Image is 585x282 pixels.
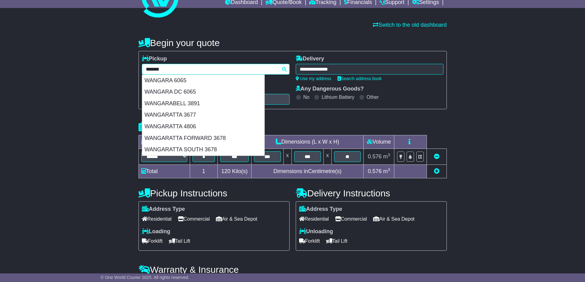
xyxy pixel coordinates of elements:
[299,236,320,246] span: Forklift
[142,228,170,235] label: Loading
[337,76,382,81] a: Search address book
[364,135,394,149] td: Volume
[142,56,167,62] label: Pickup
[434,168,439,174] a: Add new item
[383,153,390,160] span: m
[388,153,390,157] sup: 3
[368,168,382,174] span: 0.576
[252,135,364,149] td: Dimensions (L x W x H)
[388,167,390,172] sup: 3
[142,133,264,144] div: WANGARATTA FORWARD 3678
[299,214,329,224] span: Residential
[322,94,354,100] label: Lithium Battery
[142,214,172,224] span: Residential
[218,165,252,178] td: Kilo(s)
[142,236,163,246] span: Forklift
[142,98,264,110] div: WANGARABELL 3891
[326,236,348,246] span: Tail Lift
[138,188,290,198] h4: Pickup Instructions
[373,214,415,224] span: Air & Sea Depot
[335,214,367,224] span: Commercial
[296,56,324,62] label: Delivery
[216,214,257,224] span: Air & Sea Depot
[142,144,264,156] div: WANGARATTA SOUTH 3678
[367,94,379,100] label: Other
[138,165,190,178] td: Total
[299,206,342,213] label: Address Type
[142,109,264,121] div: WANGARATTA 3677
[138,135,190,149] td: Type
[142,86,264,98] div: WANGARA DC 6065
[142,121,264,133] div: WANGARATTA 4806
[299,228,333,235] label: Unloading
[190,165,218,178] td: 1
[303,94,310,100] label: No
[221,168,231,174] span: 120
[142,75,264,87] div: WANGARA 6065
[252,165,364,178] td: Dimensions in Centimetre(s)
[383,168,390,174] span: m
[323,149,331,165] td: x
[138,38,447,48] h4: Begin your quote
[373,22,447,28] a: Switch to the old dashboard
[434,153,439,160] a: Remove this item
[138,122,216,132] h4: Package details |
[101,275,189,280] span: © One World Courier 2025. All rights reserved.
[138,265,447,275] h4: Warranty & Insurance
[368,153,382,160] span: 0.576
[283,149,291,165] td: x
[142,206,185,213] label: Address Type
[169,236,190,246] span: Tail Lift
[296,76,331,81] a: Use my address
[296,86,364,92] label: Any Dangerous Goods?
[296,188,447,198] h4: Delivery Instructions
[178,214,210,224] span: Commercial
